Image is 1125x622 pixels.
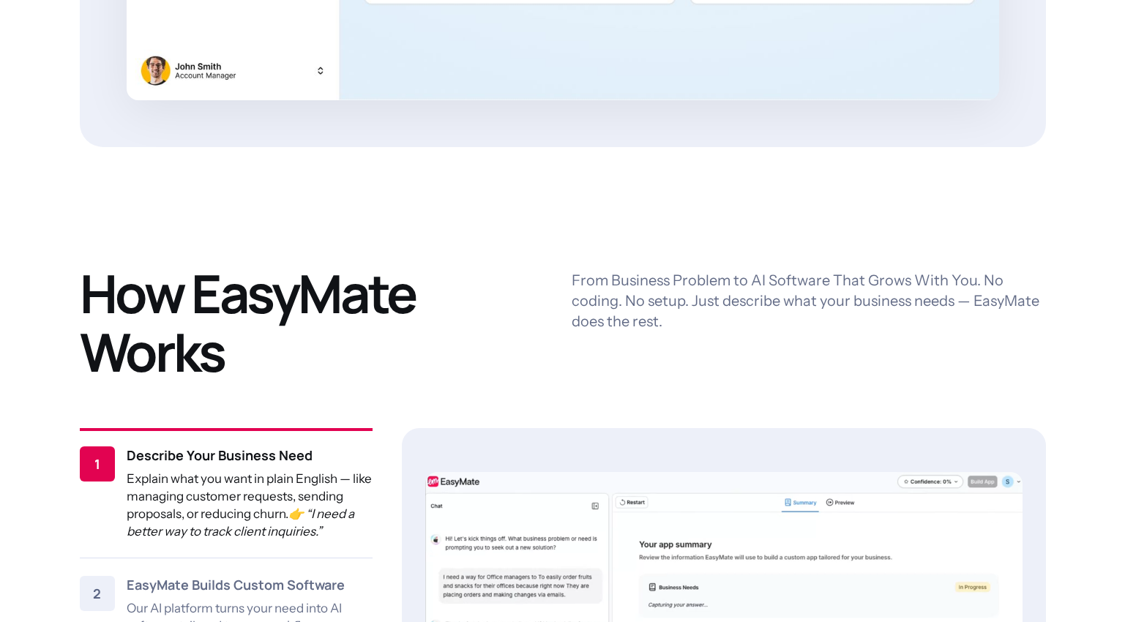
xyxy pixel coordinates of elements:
[127,506,354,539] em: 👉 “I need a better way to track client inquiries.”
[572,270,1046,331] p: From Business Problem to AI Software That Grows With You. No coding. No setup. Just describe what...
[127,470,373,540] p: Explain what you want in plain English — like managing customer requests, sending proposals, or r...
[80,264,554,381] h1: How EasyMate Works
[127,576,373,593] h5: EasyMate Builds Custom Software
[127,446,373,464] h5: Describe Your Business Need
[94,455,100,473] h5: 1
[93,585,101,602] h5: 2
